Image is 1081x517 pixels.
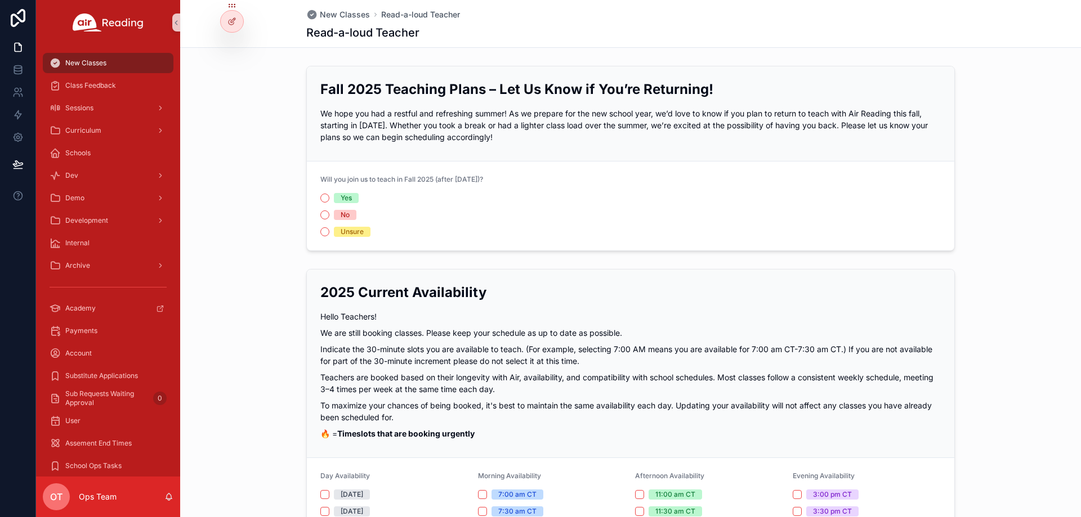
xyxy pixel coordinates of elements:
a: Development [43,210,173,231]
div: Unsure [341,227,364,237]
a: Substitute Applications [43,366,173,386]
div: 0 [153,392,167,405]
span: Dev [65,171,78,180]
a: Account [43,343,173,363]
span: Schools [65,149,91,158]
p: 🔥 = [320,428,941,439]
span: New Classes [320,9,370,20]
span: Account [65,349,92,358]
div: scrollable content [36,45,180,476]
span: School Ops Tasks [65,461,122,470]
div: 11:30 am CT [655,506,695,516]
div: 7:30 am CT [498,506,537,516]
a: Academy [43,298,173,318]
span: Evening Availability [793,471,855,480]
span: New Classes [65,59,106,68]
span: Morning Availability [478,471,541,480]
span: Class Feedback [65,81,116,90]
span: Day Availability [320,471,370,480]
span: Payments [65,326,97,335]
span: Sessions [65,104,93,113]
div: No [341,210,350,220]
p: We are still booking classes. Please keep your schedule as up to date as possible. [320,327,941,339]
span: Afternoon Availability [635,471,704,480]
span: Archive [65,261,90,270]
div: [DATE] [341,489,363,500]
a: Class Feedback [43,75,173,96]
span: Development [65,216,108,225]
span: Academy [65,304,96,313]
p: To maximize your chances of being booked, it's best to maintain the same availability each day. U... [320,399,941,423]
a: New Classes [306,9,370,20]
h2: 2025 Current Availability [320,283,941,302]
div: 3:00 pm CT [813,489,852,500]
div: Yes [341,193,352,203]
div: 3:30 pm CT [813,506,852,516]
a: Schools [43,143,173,163]
a: Internal [43,233,173,253]
span: Internal [65,239,90,248]
a: Curriculum [43,120,173,141]
span: Substitute Applications [65,371,138,380]
span: Demo [65,194,84,203]
p: Hello Teachers! [320,311,941,322]
a: School Ops Tasks [43,456,173,476]
h2: Fall 2025 Teaching Plans – Let Us Know if You’re Returning! [320,80,941,98]
p: Indicate the 30-minute slots you are available to teach. (For example, selecting 7:00 AM means yo... [320,343,941,367]
span: User [65,416,81,425]
img: App logo [73,14,144,32]
span: Sub Requests Waiting Approval [65,389,149,407]
p: We hope you had a restful and refreshing summer! As we prepare for the new school year, we’d love... [320,107,941,143]
a: New Classes [43,53,173,73]
strong: Timeslots that are booking urgently [337,429,475,438]
a: Dev [43,165,173,186]
a: Demo [43,188,173,208]
span: Assement End Times [65,439,132,448]
div: 11:00 am CT [655,489,695,500]
a: User [43,411,173,431]
a: Sessions [43,98,173,118]
h1: Read-a-loud Teacher [306,25,419,41]
a: Read-a-loud Teacher [381,9,460,20]
div: [DATE] [341,506,363,516]
a: Payments [43,321,173,341]
p: Teachers are booked based on their longevity with Air, availability, and compatibility with schoo... [320,371,941,395]
div: 7:00 am CT [498,489,537,500]
a: Sub Requests Waiting Approval0 [43,388,173,408]
a: Assement End Times [43,433,173,453]
p: Ops Team [79,491,117,502]
a: Archive [43,255,173,276]
span: OT [50,490,62,503]
span: Curriculum [65,126,101,135]
span: Will you join us to teach in Fall 2025 (after [DATE])? [320,175,483,183]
